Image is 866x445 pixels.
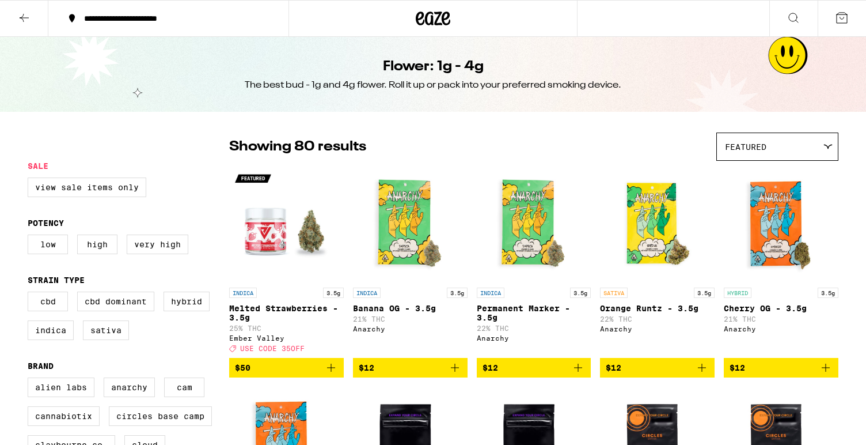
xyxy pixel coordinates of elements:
button: Add to bag [724,358,838,378]
p: 3.5g [570,288,591,298]
a: Open page for Banana OG - 3.5g from Anarchy [353,167,468,358]
p: 3.5g [818,288,838,298]
img: Anarchy - Banana OG - 3.5g [353,167,468,282]
legend: Strain Type [28,276,85,285]
span: Featured [725,142,766,152]
legend: Sale [28,161,48,171]
img: Anarchy - Orange Runtz - 3.5g [600,167,715,282]
p: 22% THC [477,325,591,332]
div: Anarchy [353,325,468,333]
label: Indica [28,320,74,340]
p: 3.5g [447,288,468,298]
p: Melted Strawberries - 3.5g [229,304,344,322]
label: Low [28,235,68,254]
button: Add to bag [353,358,468,378]
p: Permanent Marker - 3.5g [477,304,591,322]
div: The best bud - 1g and 4g flower. Roll it up or pack into your preferred smoking device. [245,79,621,92]
img: Anarchy - Cherry OG - 3.5g [724,167,838,282]
p: Orange Runtz - 3.5g [600,304,715,313]
span: $12 [483,363,498,372]
p: INDICA [353,288,381,298]
a: Open page for Orange Runtz - 3.5g from Anarchy [600,167,715,358]
img: Ember Valley - Melted Strawberries - 3.5g [229,167,344,282]
span: $12 [730,363,745,372]
button: Add to bag [477,358,591,378]
label: CBD Dominant [77,292,154,311]
label: View Sale Items Only [28,178,146,197]
p: Showing 80 results [229,137,366,157]
p: 21% THC [724,315,838,323]
span: $50 [235,363,250,372]
img: Anarchy - Permanent Marker - 3.5g [477,167,591,282]
p: 3.5g [323,288,344,298]
label: Alien Labs [28,378,94,397]
legend: Potency [28,218,64,228]
div: Anarchy [600,325,715,333]
p: 22% THC [600,315,715,323]
p: 21% THC [353,315,468,323]
a: Open page for Melted Strawberries - 3.5g from Ember Valley [229,167,344,358]
a: Open page for Cherry OG - 3.5g from Anarchy [724,167,838,358]
h1: Flower: 1g - 4g [383,57,484,77]
label: CBD [28,292,68,311]
p: 3.5g [694,288,715,298]
span: $12 [359,363,374,372]
label: Very High [127,235,188,254]
p: Banana OG - 3.5g [353,304,468,313]
label: CAM [164,378,204,397]
label: High [77,235,117,254]
p: INDICA [477,288,504,298]
label: Anarchy [104,378,155,397]
div: Anarchy [724,325,838,333]
p: HYBRID [724,288,751,298]
span: USE CODE 35OFF [240,345,305,352]
p: INDICA [229,288,257,298]
a: Open page for Permanent Marker - 3.5g from Anarchy [477,167,591,358]
legend: Brand [28,361,54,371]
button: Add to bag [229,358,344,378]
label: Sativa [83,320,129,340]
div: Ember Valley [229,334,344,342]
label: Cannabiotix [28,406,100,426]
label: Hybrid [164,292,210,311]
div: Anarchy [477,334,591,342]
p: 25% THC [229,325,344,332]
p: SATIVA [600,288,628,298]
button: Add to bag [600,358,715,378]
p: Cherry OG - 3.5g [724,304,838,313]
span: $12 [606,363,621,372]
label: Circles Base Camp [109,406,212,426]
